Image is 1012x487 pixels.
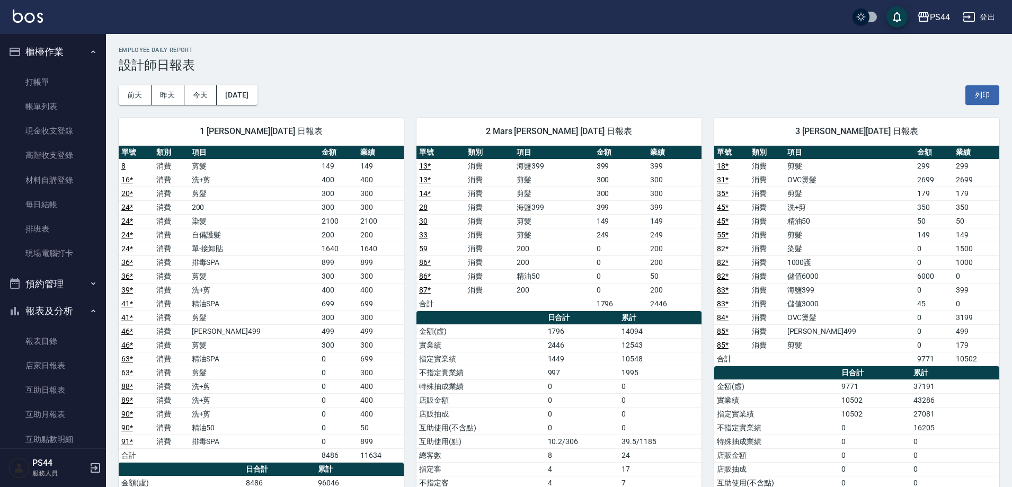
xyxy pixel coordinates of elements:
[911,448,999,462] td: 0
[785,173,915,187] td: OVC燙髮
[32,458,86,468] h5: PS44
[953,269,999,283] td: 0
[915,173,953,187] td: 2699
[189,407,319,421] td: 洗+剪
[358,159,404,173] td: 149
[189,311,319,324] td: 剪髮
[913,6,954,28] button: PS44
[189,297,319,311] td: 精油SPA
[749,269,784,283] td: 消費
[416,338,545,352] td: 實業績
[152,85,184,105] button: 昨天
[189,255,319,269] td: 排毒SPA
[319,366,358,379] td: 0
[839,379,910,393] td: 9771
[915,311,953,324] td: 0
[886,6,908,28] button: save
[647,200,702,214] td: 399
[749,324,784,338] td: 消費
[915,352,953,366] td: 9771
[4,70,102,94] a: 打帳單
[154,338,189,352] td: 消費
[619,324,702,338] td: 14094
[953,159,999,173] td: 299
[785,255,915,269] td: 1000護
[184,85,217,105] button: 今天
[319,255,358,269] td: 899
[785,187,915,200] td: 剪髮
[594,187,648,200] td: 300
[119,58,999,73] h3: 設計師日報表
[749,311,784,324] td: 消費
[915,269,953,283] td: 6000
[189,242,319,255] td: 單-接卸貼
[911,407,999,421] td: 27081
[594,228,648,242] td: 249
[953,283,999,297] td: 399
[4,329,102,353] a: 報表目錄
[953,146,999,160] th: 業績
[545,352,619,366] td: 1449
[465,187,514,200] td: 消費
[4,168,102,192] a: 材料自購登錄
[953,255,999,269] td: 1000
[319,228,358,242] td: 200
[619,338,702,352] td: 12543
[217,85,257,105] button: [DATE]
[785,283,915,297] td: 海鹽399
[619,366,702,379] td: 1995
[647,297,702,311] td: 2446
[4,353,102,378] a: 店家日報表
[419,244,428,253] a: 59
[189,366,319,379] td: 剪髮
[785,200,915,214] td: 洗+剪
[619,311,702,325] th: 累計
[319,421,358,435] td: 0
[594,146,648,160] th: 金額
[416,435,545,448] td: 互助使用(點)
[416,421,545,435] td: 互助使用(不含點)
[915,159,953,173] td: 299
[749,338,784,352] td: 消費
[4,270,102,298] button: 預約管理
[465,228,514,242] td: 消費
[839,366,910,380] th: 日合計
[714,146,749,160] th: 單號
[319,407,358,421] td: 0
[119,146,154,160] th: 單號
[154,324,189,338] td: 消費
[154,187,189,200] td: 消費
[594,255,648,269] td: 0
[189,352,319,366] td: 精油SPA
[119,47,999,54] h2: Employee Daily Report
[32,468,86,478] p: 服務人員
[4,217,102,241] a: 排班表
[154,146,189,160] th: 類別
[953,187,999,200] td: 179
[4,143,102,167] a: 高階收支登錄
[154,311,189,324] td: 消費
[465,214,514,228] td: 消費
[119,85,152,105] button: 前天
[465,269,514,283] td: 消費
[13,10,43,23] img: Logo
[714,146,999,366] table: a dense table
[953,228,999,242] td: 149
[514,200,593,214] td: 海鹽399
[189,283,319,297] td: 洗+剪
[465,173,514,187] td: 消費
[358,228,404,242] td: 200
[416,146,702,311] table: a dense table
[594,200,648,214] td: 399
[154,297,189,311] td: 消費
[154,200,189,214] td: 消費
[4,427,102,451] a: 互助點數明細
[319,269,358,283] td: 300
[911,393,999,407] td: 43286
[953,311,999,324] td: 3199
[358,379,404,393] td: 400
[189,435,319,448] td: 排毒SPA
[647,159,702,173] td: 399
[319,159,358,173] td: 149
[749,214,784,228] td: 消費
